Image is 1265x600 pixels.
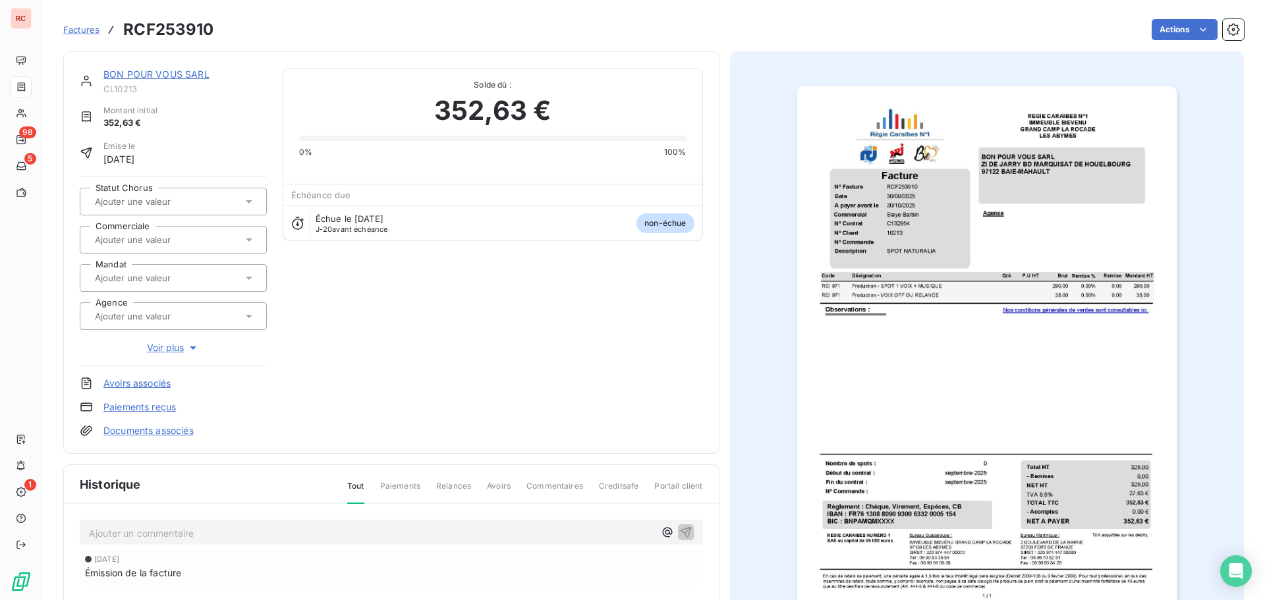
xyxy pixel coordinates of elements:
span: 98 [19,126,36,138]
input: Ajouter une valeur [94,310,226,322]
span: [DATE] [94,555,119,563]
span: Creditsafe [599,480,639,503]
span: Commentaires [526,480,583,503]
a: Documents associés [103,424,194,437]
a: Paiements reçus [103,400,176,414]
span: Paiements [380,480,420,503]
span: 5 [24,153,36,165]
div: RC [11,8,32,29]
span: Voir plus [147,341,200,354]
h3: RCF253910 [123,18,213,41]
span: Factures [63,24,99,35]
span: Émise le [103,140,135,152]
a: Factures [63,23,99,36]
a: BON POUR VOUS SARL [103,68,210,80]
span: 0% [299,146,312,158]
button: Actions [1152,19,1218,40]
span: Montant initial [103,105,157,117]
input: Ajouter une valeur [94,196,226,207]
span: Émission de la facture [85,566,181,580]
span: 1 [24,479,36,491]
span: Échéance due [291,190,351,200]
span: Échue le [DATE] [316,213,383,224]
span: Historique [80,476,141,493]
span: non-échue [636,213,694,233]
span: Relances [436,480,471,503]
input: Ajouter une valeur [94,272,226,284]
div: Open Intercom Messenger [1220,555,1252,587]
span: Tout [347,480,364,504]
img: Logo LeanPay [11,571,32,592]
input: Ajouter une valeur [94,234,226,246]
span: Solde dû : [299,79,687,91]
span: 352,63 € [103,117,157,130]
span: Portail client [654,480,702,503]
a: Avoirs associés [103,377,171,390]
span: 100% [664,146,687,158]
span: avant échéance [316,225,388,233]
span: CL10213 [103,84,267,94]
span: J-20 [316,225,333,234]
span: Avoirs [487,480,511,503]
span: 352,63 € [434,91,551,130]
button: Voir plus [80,341,267,355]
span: [DATE] [103,152,135,166]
